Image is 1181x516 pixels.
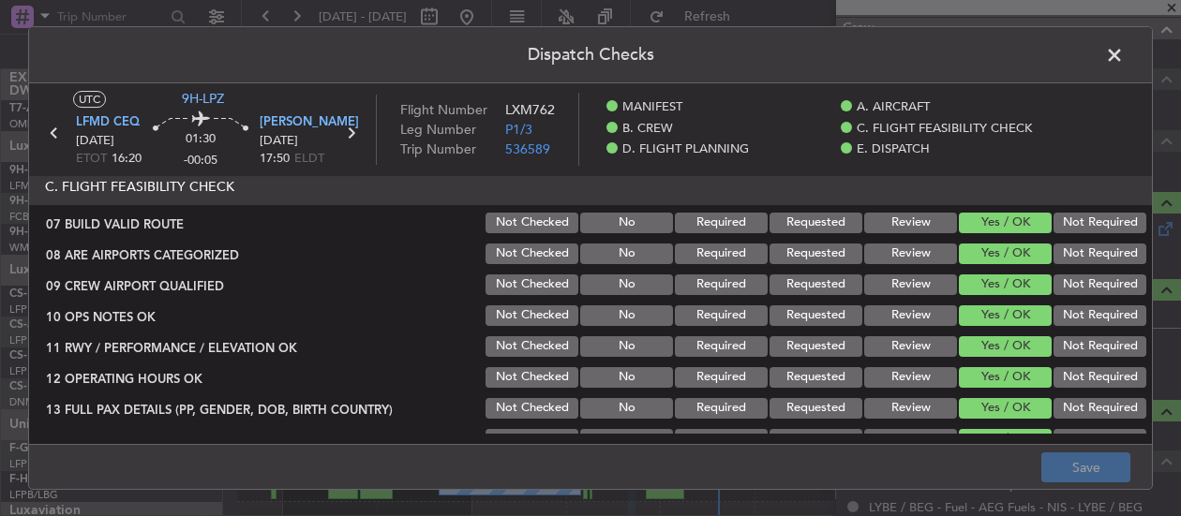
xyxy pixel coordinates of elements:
[959,274,1052,295] button: Yes / OK
[864,336,957,357] button: Review
[959,429,1052,450] button: Yes / OK
[864,213,957,233] button: Review
[29,27,1152,83] header: Dispatch Checks
[770,305,862,326] button: Requested
[864,305,957,326] button: Review
[770,429,862,450] button: Requested
[1054,398,1146,419] button: Not Required
[770,336,862,357] button: Requested
[864,243,957,264] button: Review
[864,429,957,450] button: Review
[770,274,862,295] button: Requested
[864,398,957,419] button: Review
[857,140,930,159] span: E. DISPATCH
[864,367,957,388] button: Review
[959,367,1052,388] button: Yes / OK
[959,213,1052,233] button: Yes / OK
[1054,336,1146,357] button: Not Required
[864,274,957,295] button: Review
[959,398,1052,419] button: Yes / OK
[1054,243,1146,264] button: Not Required
[770,243,862,264] button: Requested
[857,120,1032,139] span: C. FLIGHT FEASIBILITY CHECK
[959,305,1052,326] button: Yes / OK
[959,243,1052,264] button: Yes / OK
[959,336,1052,357] button: Yes / OK
[1054,305,1146,326] button: Not Required
[770,367,862,388] button: Requested
[770,398,862,419] button: Requested
[1054,367,1146,388] button: Not Required
[1054,274,1146,295] button: Not Required
[1054,429,1146,450] button: Not Required
[857,98,930,117] span: A. AIRCRAFT
[1054,213,1146,233] button: Not Required
[770,213,862,233] button: Requested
